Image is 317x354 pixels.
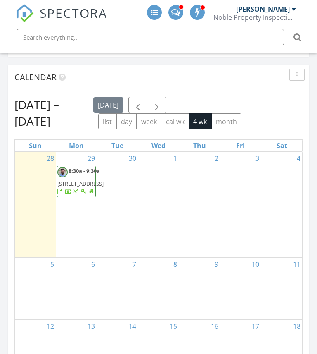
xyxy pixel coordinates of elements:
[250,258,261,271] a: Go to October 10, 2025
[15,258,56,320] td: Go to October 5, 2025
[27,140,43,151] a: Sunday
[110,140,125,151] a: Tuesday
[220,152,261,257] td: Go to October 3, 2025
[147,97,166,114] button: Next
[128,97,148,114] button: Previous
[40,4,107,22] span: SPECTORA
[179,152,220,257] td: Go to October 2, 2025
[275,140,289,151] a: Saturday
[116,113,137,129] button: day
[254,152,261,165] a: Go to October 3, 2025
[14,72,57,83] span: Calendar
[236,5,290,13] div: [PERSON_NAME]
[16,4,34,22] img: The Best Home Inspection Software - Spectora
[192,140,208,151] a: Thursday
[172,258,179,271] a: Go to October 8, 2025
[291,320,302,333] a: Go to October 18, 2025
[93,97,123,113] button: [DATE]
[261,152,302,257] td: Go to October 4, 2025
[56,152,97,257] td: Go to September 29, 2025
[172,152,179,165] a: Go to October 1, 2025
[131,258,138,271] a: Go to October 7, 2025
[56,258,97,320] td: Go to October 6, 2025
[250,320,261,333] a: Go to October 17, 2025
[161,113,189,129] button: cal wk
[211,113,242,129] button: month
[150,140,167,151] a: Wednesday
[45,320,56,333] a: Go to October 12, 2025
[57,180,104,187] span: [STREET_ADDRESS]
[138,258,179,320] td: Go to October 8, 2025
[213,152,220,165] a: Go to October 2, 2025
[86,320,97,333] a: Go to October 13, 2025
[16,11,107,29] a: SPECTORA
[57,167,68,177] img: headshot__james_jackson.png
[291,258,302,271] a: Go to October 11, 2025
[138,152,179,257] td: Go to October 1, 2025
[45,152,56,165] a: Go to September 28, 2025
[97,258,138,320] td: Go to October 7, 2025
[295,152,302,165] a: Go to October 4, 2025
[189,113,212,129] button: 4 wk
[69,167,100,175] span: 8:30a - 9:30a
[97,152,138,257] td: Go to September 30, 2025
[209,320,220,333] a: Go to October 16, 2025
[127,320,138,333] a: Go to October 14, 2025
[179,258,220,320] td: Go to October 9, 2025
[57,166,96,197] a: 8:30a - 9:30a [STREET_ADDRESS]
[57,167,104,195] a: 8:30a - 9:30a [STREET_ADDRESS]
[14,96,93,129] h2: [DATE] – [DATE]
[213,13,296,22] div: Noble Property Inspections
[17,29,284,45] input: Search everything...
[234,140,246,151] a: Friday
[127,152,138,165] a: Go to September 30, 2025
[261,258,302,320] td: Go to October 11, 2025
[220,258,261,320] td: Go to October 10, 2025
[136,113,161,129] button: week
[168,320,179,333] a: Go to October 15, 2025
[98,113,117,129] button: list
[49,258,56,271] a: Go to October 5, 2025
[15,152,56,257] td: Go to September 28, 2025
[86,152,97,165] a: Go to September 29, 2025
[90,258,97,271] a: Go to October 6, 2025
[67,140,85,151] a: Monday
[213,258,220,271] a: Go to October 9, 2025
